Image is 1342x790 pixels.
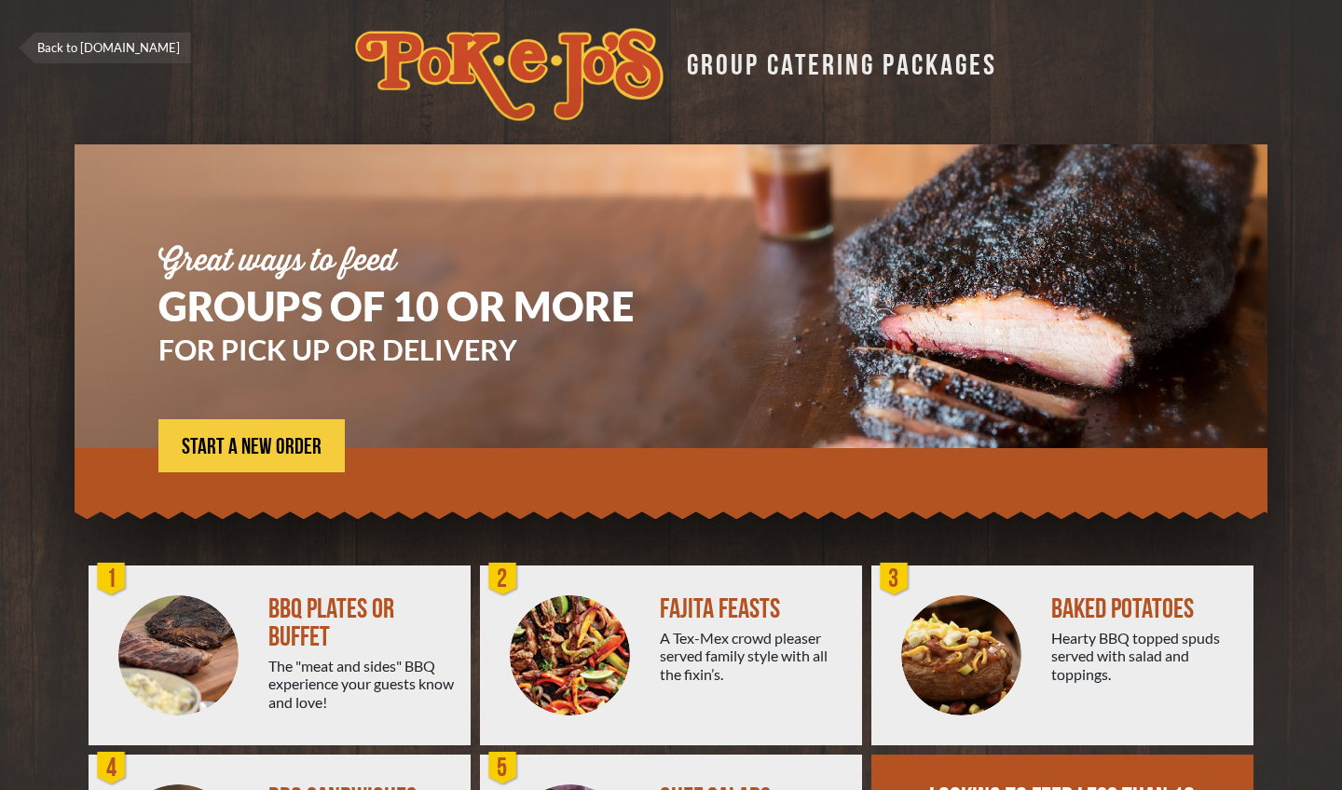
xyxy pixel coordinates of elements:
img: PEJ-Baked-Potato.png [901,595,1021,715]
a: START A NEW ORDER [158,419,345,472]
div: Great ways to feed [158,247,690,277]
div: 1 [93,561,130,598]
img: PEJ-Fajitas.png [510,595,630,715]
img: logo.svg [355,28,664,121]
div: 4 [93,750,130,787]
h1: GROUPS OF 10 OR MORE [158,286,690,326]
div: The "meat and sides" BBQ experience your guests know and love! [268,657,456,711]
div: 5 [485,750,522,787]
h3: FOR PICK UP OR DELIVERY [158,335,690,363]
span: START A NEW ORDER [182,436,322,458]
div: 2 [485,561,522,598]
div: GROUP CATERING PACKAGES [673,43,997,79]
img: PEJ-BBQ-Buffet.png [118,595,239,715]
a: Back to [DOMAIN_NAME] [19,33,191,63]
div: 3 [876,561,913,598]
div: BAKED POTATOES [1051,595,1239,623]
div: FAJITA FEASTS [660,595,847,623]
div: Hearty BBQ topped spuds served with salad and toppings. [1051,629,1239,683]
div: BBQ PLATES OR BUFFET [268,595,456,651]
div: A Tex-Mex crowd pleaser served family style with all the fixin’s. [660,629,847,683]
